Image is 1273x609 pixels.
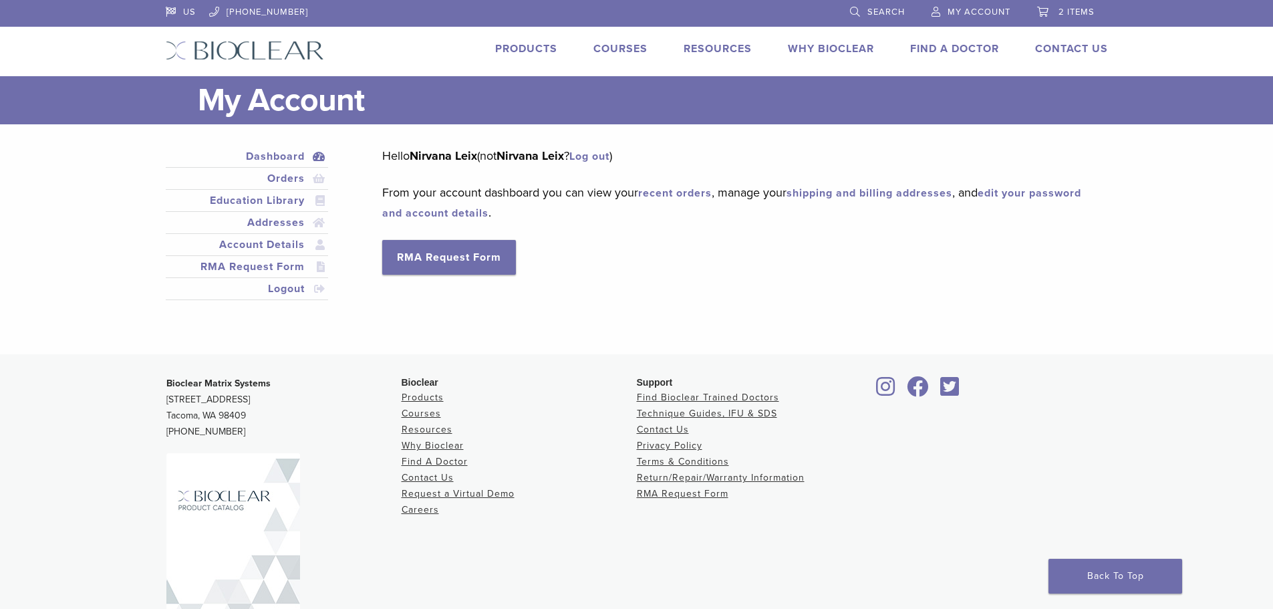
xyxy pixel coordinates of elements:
[166,378,271,389] strong: Bioclear Matrix Systems
[410,148,477,163] strong: Nirvana Leix
[787,187,952,200] a: shipping and billing addresses
[637,424,689,435] a: Contact Us
[402,456,468,467] a: Find A Doctor
[867,7,905,17] span: Search
[593,42,648,55] a: Courses
[402,504,439,515] a: Careers
[198,76,1108,124] h1: My Account
[168,193,326,209] a: Education Library
[1035,42,1108,55] a: Contact Us
[936,384,964,398] a: Bioclear
[910,42,999,55] a: Find A Doctor
[382,146,1087,166] p: Hello (not ? )
[402,488,515,499] a: Request a Virtual Demo
[495,42,557,55] a: Products
[637,472,805,483] a: Return/Repair/Warranty Information
[1048,559,1182,594] a: Back To Top
[903,384,934,398] a: Bioclear
[382,240,516,275] a: RMA Request Form
[168,148,326,164] a: Dashboard
[637,440,702,451] a: Privacy Policy
[637,488,728,499] a: RMA Request Form
[402,424,452,435] a: Resources
[684,42,752,55] a: Resources
[1058,7,1095,17] span: 2 items
[168,281,326,297] a: Logout
[638,187,712,200] a: recent orders
[168,259,326,275] a: RMA Request Form
[637,408,777,419] a: Technique Guides, IFU & SDS
[569,150,609,163] a: Log out
[168,215,326,231] a: Addresses
[948,7,1010,17] span: My Account
[637,377,673,388] span: Support
[788,42,874,55] a: Why Bioclear
[402,472,454,483] a: Contact Us
[637,392,779,403] a: Find Bioclear Trained Doctors
[402,408,441,419] a: Courses
[402,440,464,451] a: Why Bioclear
[402,377,438,388] span: Bioclear
[382,182,1087,223] p: From your account dashboard you can view your , manage your , and .
[166,376,402,440] p: [STREET_ADDRESS] Tacoma, WA 98409 [PHONE_NUMBER]
[872,384,900,398] a: Bioclear
[497,148,564,163] strong: Nirvana Leix
[168,170,326,187] a: Orders
[168,237,326,253] a: Account Details
[166,146,329,316] nav: Account pages
[402,392,444,403] a: Products
[166,41,324,60] img: Bioclear
[637,456,729,467] a: Terms & Conditions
